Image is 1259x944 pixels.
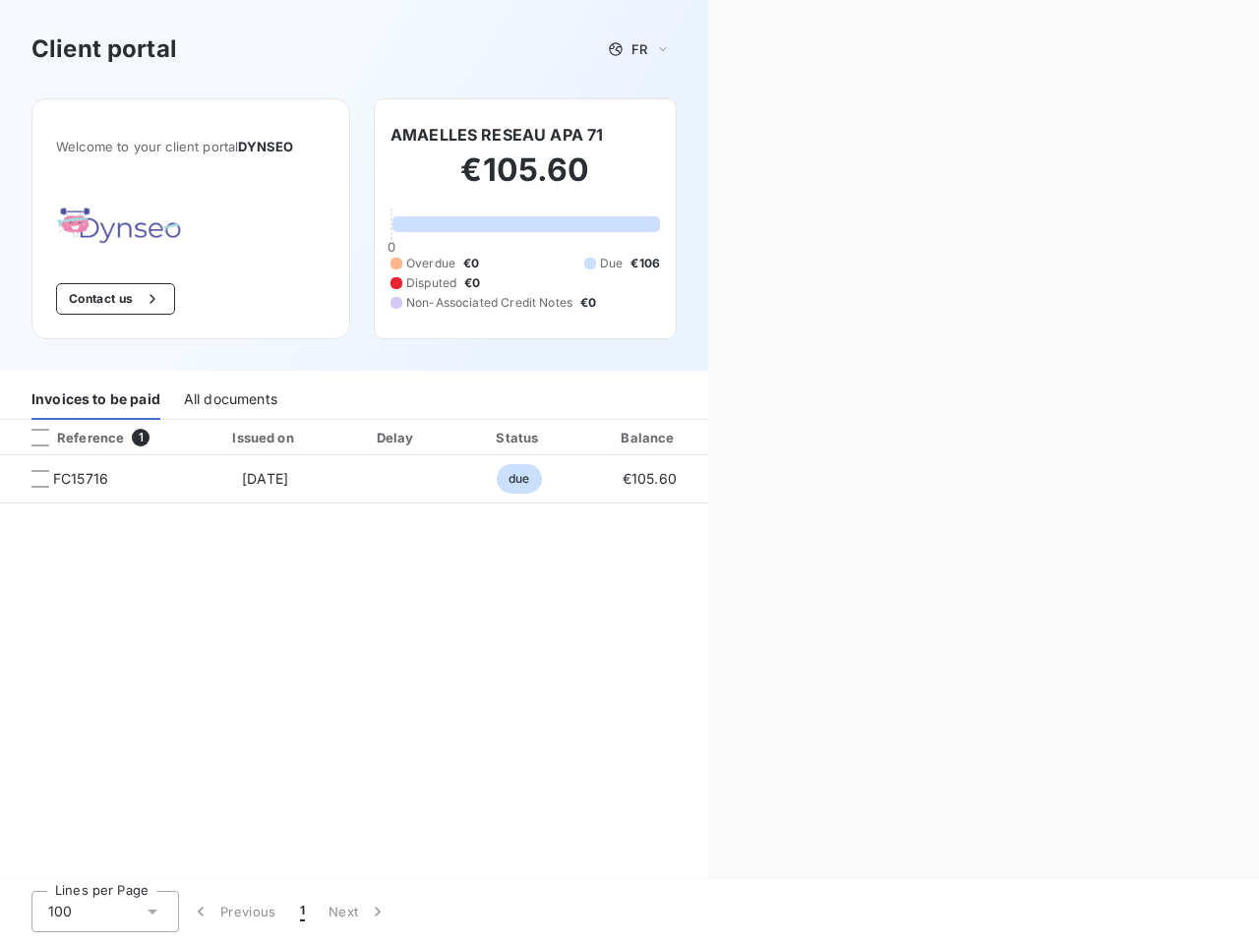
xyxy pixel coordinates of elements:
div: Status [460,428,577,447]
span: Non-Associated Credit Notes [406,294,572,312]
h2: €105.60 [390,150,660,209]
span: Welcome to your client portal [56,139,326,154]
div: Balance [585,428,713,447]
span: €106 [630,255,660,272]
div: Reference [16,429,124,446]
button: Next [317,891,399,932]
span: 100 [48,902,72,921]
button: 1 [288,891,317,932]
span: FR [631,41,647,57]
span: Due [600,255,623,272]
h6: AMAELLES RESEAU APA 71 [390,123,603,147]
button: Previous [179,891,288,932]
div: Delay [341,428,453,447]
span: [DATE] [242,470,288,487]
span: DYNSEO [238,139,293,154]
span: due [497,464,541,494]
img: Company logo [56,202,182,252]
span: €0 [463,255,479,272]
span: €0 [580,294,596,312]
span: €105.60 [623,470,677,487]
span: 0 [388,239,395,255]
button: Contact us [56,283,175,315]
span: 1 [132,429,150,446]
h3: Client portal [31,31,177,67]
span: €0 [464,274,480,292]
div: Issued on [197,428,332,447]
span: FC15716 [53,469,108,489]
div: Invoices to be paid [31,379,160,420]
div: All documents [184,379,277,420]
span: Overdue [406,255,455,272]
span: Disputed [406,274,456,292]
span: 1 [300,902,305,921]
